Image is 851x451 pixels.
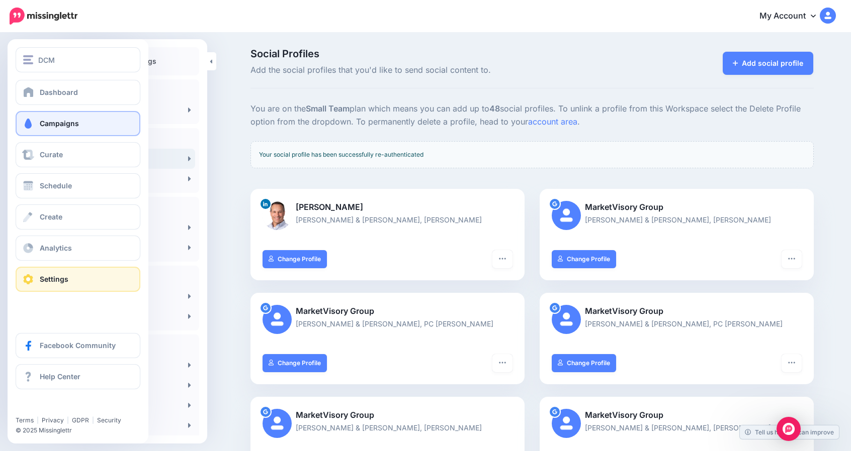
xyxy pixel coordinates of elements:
p: [PERSON_NAME] [263,201,513,214]
a: Campaigns [16,111,140,136]
a: Facebook Community [16,333,140,358]
span: Schedule [40,181,72,190]
p: [PERSON_NAME] & [PERSON_NAME], PC [PERSON_NAME] [552,318,802,329]
span: Curate [40,150,63,159]
span: Facebook Community [40,341,116,350]
span: Analytics [40,244,72,252]
img: user_default_image.png [263,305,292,334]
a: GDPR [72,416,89,424]
a: Help Center [16,364,140,389]
p: [PERSON_NAME] & [PERSON_NAME], [PERSON_NAME] [552,214,802,225]
a: Security [97,416,121,424]
p: [PERSON_NAME] & [PERSON_NAME], [PERSON_NAME] [552,422,802,433]
span: | [67,416,69,424]
a: Change Profile [552,354,617,372]
a: Analytics [16,236,140,261]
a: Terms [16,416,34,424]
a: Change Profile [263,250,327,268]
img: user_default_image.png [552,305,581,334]
span: DCM [38,54,55,66]
p: You are on the plan which means you can add up to social profiles. To unlink a profile from this ... [250,102,814,129]
img: 1724810101316-62058.png [263,201,292,230]
a: Create [16,204,140,230]
b: Small Team [306,103,350,114]
span: Campaigns [40,119,79,128]
a: Tell us how we can improve [740,425,839,439]
b: 48 [489,103,500,114]
p: [PERSON_NAME] & [PERSON_NAME], [PERSON_NAME] [263,422,513,433]
a: My Account [749,4,836,29]
button: DCM [16,47,140,72]
p: [PERSON_NAME] & [PERSON_NAME], PC [PERSON_NAME] [263,318,513,329]
a: Schedule [16,173,140,198]
a: Curate [16,142,140,167]
span: Dashboard [40,88,78,96]
div: Open Intercom Messenger [777,417,801,441]
span: Add the social profiles that you'd like to send social content to. [250,64,621,77]
a: Privacy [42,416,64,424]
img: user_default_image.png [552,201,581,230]
a: Change Profile [552,250,617,268]
p: MarketVisory Group [263,305,513,318]
img: user_default_image.png [552,409,581,438]
img: Missinglettr [10,8,77,25]
span: Settings [40,275,68,283]
span: Create [40,212,62,221]
p: MarketVisory Group [552,409,802,422]
span: Social Profiles [250,49,621,59]
div: Your social profile has been successfully re-authenticated [250,141,814,168]
a: account area [528,117,577,127]
span: | [37,416,39,424]
img: menu.png [23,55,33,64]
a: Change Profile [263,354,327,372]
p: MarketVisory Group [552,201,802,214]
a: Add social profile [723,52,814,75]
iframe: Twitter Follow Button [16,402,92,412]
p: MarketVisory Group [263,409,513,422]
span: Help Center [40,372,80,381]
a: Dashboard [16,80,140,105]
p: [PERSON_NAME] & [PERSON_NAME], [PERSON_NAME] [263,214,513,225]
li: © 2025 Missinglettr [16,425,146,435]
p: MarketVisory Group [552,305,802,318]
img: user_default_image.png [263,409,292,438]
span: | [92,416,94,424]
a: Settings [16,267,140,292]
